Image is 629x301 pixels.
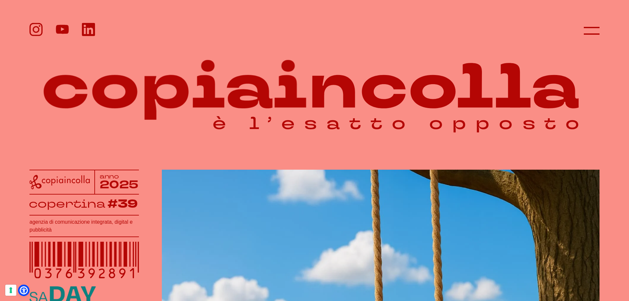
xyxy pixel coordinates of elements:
[20,286,28,294] a: Open Accessibility Menu
[29,196,105,211] tspan: copertina
[100,178,139,193] tspan: 2025
[29,218,139,234] h1: agenzia di comunicazione integrata, digital e pubblicità
[100,172,119,180] tspan: anno
[5,285,16,296] button: Le tue preferenze relative al consenso per le tecnologie di tracciamento
[108,196,139,212] tspan: #39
